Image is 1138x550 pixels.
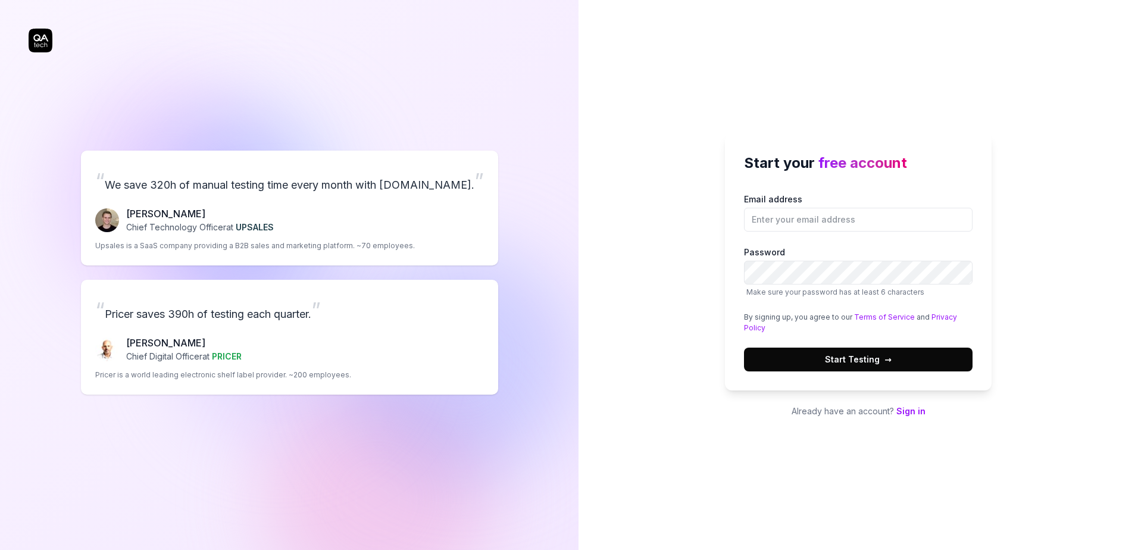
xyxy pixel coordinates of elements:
p: Already have an account? [725,405,992,417]
label: Email address [744,193,973,232]
button: Start Testing→ [744,348,973,371]
p: Chief Digital Officer at [126,350,242,362]
img: Fredrik Seidl [95,208,119,232]
span: “ [95,168,105,194]
label: Password [744,246,973,298]
span: ” [474,168,484,194]
p: Pricer saves 390h of testing each quarter. [95,294,484,326]
p: Chief Technology Officer at [126,221,274,233]
span: “ [95,297,105,323]
p: Upsales is a SaaS company providing a B2B sales and marketing platform. ~70 employees. [95,240,415,251]
a: Terms of Service [854,312,915,321]
p: We save 320h of manual testing time every month with [DOMAIN_NAME]. [95,165,484,197]
span: PRICER [212,351,242,361]
span: free account [818,154,907,171]
a: “Pricer saves 390h of testing each quarter.”Chris Chalkitis[PERSON_NAME]Chief Digital Officerat P... [81,280,498,395]
div: By signing up, you agree to our and [744,312,973,333]
span: Start Testing [825,353,892,365]
p: [PERSON_NAME] [126,207,274,221]
span: ” [311,297,321,323]
span: UPSALES [236,222,274,232]
p: [PERSON_NAME] [126,336,242,350]
p: Pricer is a world leading electronic shelf label provider. ~200 employees. [95,370,351,380]
input: Email address [744,208,973,232]
a: “We save 320h of manual testing time every month with [DOMAIN_NAME].”Fredrik Seidl[PERSON_NAME]Ch... [81,151,498,265]
input: PasswordMake sure your password has at least 6 characters [744,261,973,285]
a: Sign in [896,406,926,416]
span: Make sure your password has at least 6 characters [746,287,924,296]
span: → [884,353,892,365]
img: Chris Chalkitis [95,337,119,361]
a: Privacy Policy [744,312,957,332]
h2: Start your [744,152,973,174]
